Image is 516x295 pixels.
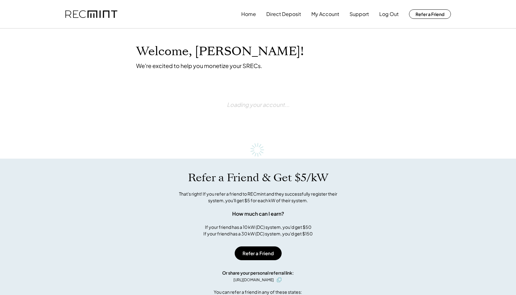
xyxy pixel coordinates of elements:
button: Log Out [379,8,399,20]
button: Refer a Friend [409,9,451,19]
div: [URL][DOMAIN_NAME] [233,277,274,283]
div: If your friend has a 10 kW (DC) system, you'd get $50 If your friend has a 30 kW (DC) system, you... [203,224,313,237]
button: My Account [311,8,339,20]
div: That's right! If you refer a friend to RECmint and they successfully register their system, you'l... [172,191,344,204]
button: Direct Deposit [266,8,301,20]
div: We're excited to help you monetize your SRECs. [136,62,262,69]
div: How much can I earn? [232,210,284,218]
button: Refer a Friend [235,246,282,260]
img: recmint-logotype%403x.png [65,10,117,18]
h1: Refer a Friend & Get $5/kW [188,171,328,184]
button: Home [241,8,256,20]
button: click to copy [275,276,283,284]
button: Support [350,8,369,20]
div: Or share your personal referral link: [222,270,294,276]
h1: Welcome, [PERSON_NAME]! [136,44,304,59]
div: Loading your account... [227,85,289,124]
